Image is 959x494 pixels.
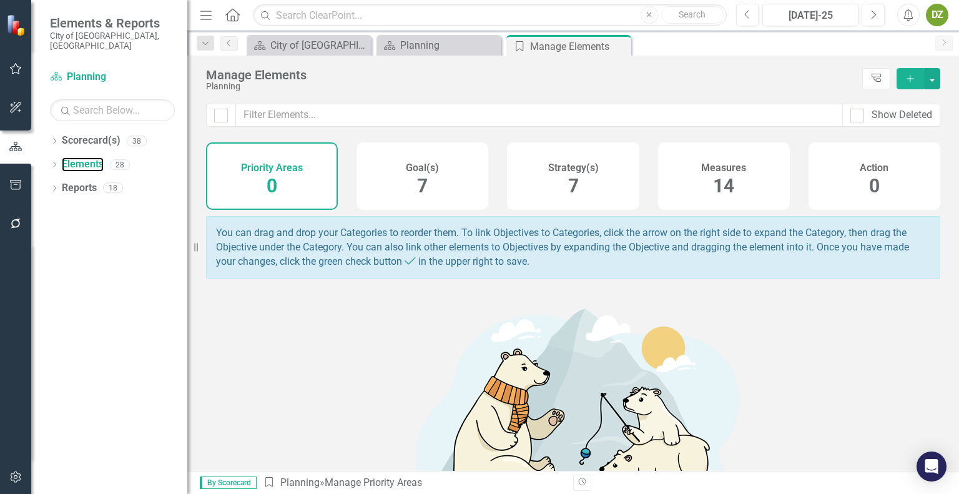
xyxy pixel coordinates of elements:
[568,175,579,197] span: 7
[767,8,854,23] div: [DATE]-25
[860,162,888,174] h4: Action
[206,216,940,279] div: You can drag and drop your Categories to reorder them. To link Objectives to Categories, click th...
[50,16,175,31] span: Elements & Reports
[548,162,599,174] h4: Strategy(s)
[417,175,428,197] span: 7
[270,37,368,53] div: City of [GEOGRAPHIC_DATA]
[241,162,303,174] h4: Priority Areas
[400,37,498,53] div: Planning
[263,476,564,490] div: » Manage Priority Areas
[62,134,120,148] a: Scorecard(s)
[50,99,175,121] input: Search Below...
[926,4,948,26] button: DZ
[50,31,175,51] small: City of [GEOGRAPHIC_DATA], [GEOGRAPHIC_DATA]
[235,104,843,127] input: Filter Elements...
[267,175,277,197] span: 0
[127,136,147,146] div: 38
[406,162,439,174] h4: Goal(s)
[917,452,947,482] div: Open Intercom Messenger
[62,157,104,172] a: Elements
[200,477,257,489] span: By Scorecard
[679,9,706,19] span: Search
[701,162,746,174] h4: Measures
[661,6,724,24] button: Search
[530,39,628,54] div: Manage Elements
[6,14,28,36] img: ClearPoint Strategy
[103,183,123,194] div: 18
[62,181,97,195] a: Reports
[280,477,320,488] a: Planning
[206,82,856,91] div: Planning
[50,70,175,84] a: Planning
[869,175,880,197] span: 0
[872,108,932,122] div: Show Deleted
[380,37,498,53] a: Planning
[762,4,858,26] button: [DATE]-25
[110,159,130,170] div: 28
[206,68,856,82] div: Manage Elements
[253,4,726,26] input: Search ClearPoint...
[713,175,734,197] span: 14
[250,37,368,53] a: City of [GEOGRAPHIC_DATA]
